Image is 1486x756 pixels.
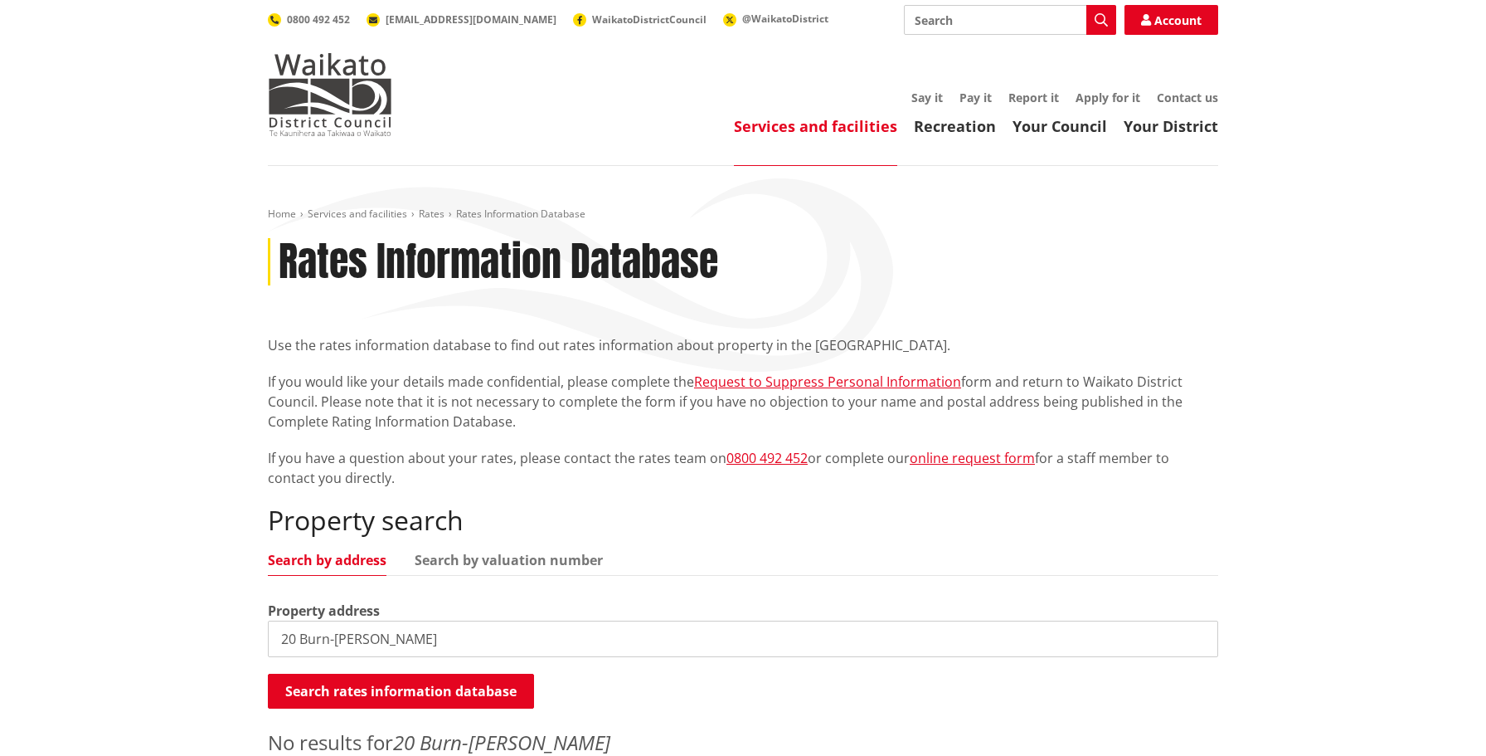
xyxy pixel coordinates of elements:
[308,207,407,221] a: Services and facilities
[694,373,961,391] a: Request to Suppress Personal Information
[723,12,828,26] a: @WaikatoDistrict
[419,207,444,221] a: Rates
[268,207,296,221] a: Home
[268,372,1218,432] p: If you would like your details made confidential, please complete the form and return to Waikato ...
[914,116,996,136] a: Recreation
[415,554,603,567] a: Search by valuation number
[268,601,380,621] label: Property address
[386,12,556,27] span: [EMAIL_ADDRESS][DOMAIN_NAME]
[279,238,718,286] h1: Rates Information Database
[1410,686,1469,746] iframe: Messenger Launcher
[1076,90,1140,105] a: Apply for it
[268,554,386,567] a: Search by address
[726,449,808,467] a: 0800 492 452
[742,12,828,26] span: @WaikatoDistrict
[904,5,1116,35] input: Search input
[734,116,897,136] a: Services and facilities
[268,12,350,27] a: 0800 492 452
[1124,116,1218,136] a: Your District
[268,448,1218,488] p: If you have a question about your rates, please contact the rates team on or complete our for a s...
[1124,5,1218,35] a: Account
[910,449,1035,467] a: online request form
[1008,90,1059,105] a: Report it
[592,12,707,27] span: WaikatoDistrictCouncil
[268,207,1218,222] nav: breadcrumb
[268,505,1218,536] h2: Property search
[1157,90,1218,105] a: Contact us
[573,12,707,27] a: WaikatoDistrictCouncil
[287,12,350,27] span: 0800 492 452
[268,621,1218,657] input: e.g. Duke Street NGARUAWAHIA
[959,90,992,105] a: Pay it
[393,729,610,756] em: 20 Burn-[PERSON_NAME]
[268,674,534,709] button: Search rates information database
[367,12,556,27] a: [EMAIL_ADDRESS][DOMAIN_NAME]
[911,90,943,105] a: Say it
[268,53,392,136] img: Waikato District Council - Te Kaunihera aa Takiwaa o Waikato
[1013,116,1107,136] a: Your Council
[268,335,1218,355] p: Use the rates information database to find out rates information about property in the [GEOGRAPHI...
[456,207,585,221] span: Rates Information Database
